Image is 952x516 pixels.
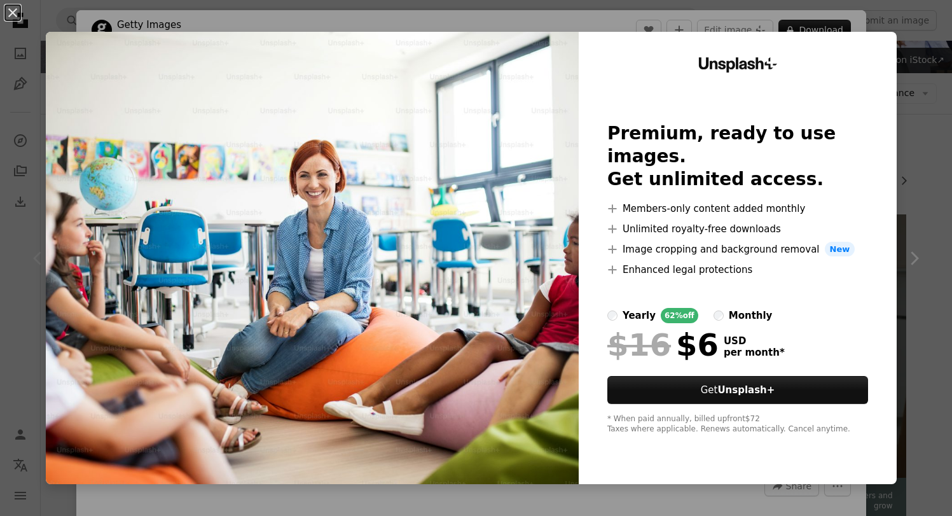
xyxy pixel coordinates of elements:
[717,384,775,396] strong: Unsplash+
[607,262,868,277] li: Enhanced legal protections
[607,310,617,321] input: yearly62%off
[729,308,773,323] div: monthly
[607,242,868,257] li: Image cropping and background removal
[661,308,698,323] div: 62% off
[825,242,855,257] span: New
[607,328,719,361] div: $6
[607,376,868,404] button: GetUnsplash+
[607,122,868,191] h2: Premium, ready to use images. Get unlimited access.
[607,201,868,216] li: Members-only content added monthly
[607,414,868,435] div: * When paid annually, billed upfront $72 Taxes where applicable. Renews automatically. Cancel any...
[607,221,868,237] li: Unlimited royalty-free downloads
[607,328,671,361] span: $16
[714,310,724,321] input: monthly
[724,335,785,347] span: USD
[724,347,785,358] span: per month *
[623,308,656,323] div: yearly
